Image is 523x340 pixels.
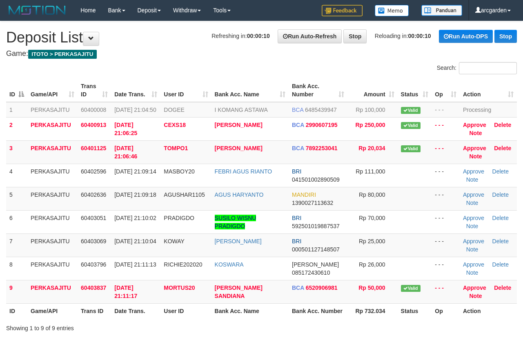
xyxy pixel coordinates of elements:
td: - - - [432,140,460,164]
th: Date Trans. [111,303,160,318]
a: Note [466,223,478,229]
th: User ID: activate to sort column ascending [160,79,211,102]
span: BRI [292,168,301,175]
h1: Deposit List [6,29,517,46]
span: Copy 7892253041 to clipboard [306,145,338,151]
td: 2 [6,117,27,140]
td: - - - [432,187,460,210]
span: [DATE] 21:09:18 [114,191,156,198]
span: Rp 70,000 [359,215,385,221]
strong: 00:00:10 [408,33,431,39]
a: FEBRI AGUS RIANTO [215,168,272,175]
span: Valid transaction [401,107,421,114]
a: Note [466,246,478,253]
a: Delete [492,238,509,244]
th: ID: activate to sort column descending [6,79,27,102]
span: Rp 80,000 [359,191,385,198]
span: 60403069 [81,238,106,244]
a: KOSWARA [215,261,244,268]
a: Approve [463,261,484,268]
td: PERKASAJITU [27,187,78,210]
a: AGUS HARYANTO [215,191,264,198]
td: PERKASAJITU [27,164,78,187]
a: Delete [494,145,511,151]
a: Delete [494,284,511,291]
strong: 00:00:10 [247,33,270,39]
th: Action: activate to sort column ascending [460,79,517,102]
span: Copy 6485439947 to clipboard [305,107,337,113]
td: PERKASAJITU [27,233,78,257]
span: [DATE] 21:04:50 [114,107,156,113]
span: Reloading in: [375,33,431,39]
span: 60403051 [81,215,106,221]
a: Run Auto-DPS [439,30,493,43]
a: Note [469,153,482,160]
th: Date Trans.: activate to sort column ascending [111,79,160,102]
td: - - - [432,257,460,280]
a: Approve [463,238,484,244]
th: Action [460,303,517,318]
a: Note [466,269,478,276]
span: 60402596 [81,168,106,175]
span: RICHIE202020 [164,261,202,268]
a: Stop [494,30,517,43]
th: Status [398,303,432,318]
span: KOWAY [164,238,185,244]
span: [DATE] 21:06:46 [114,145,137,160]
span: BCA [292,284,304,291]
span: Rp 100,000 [356,107,385,113]
span: Copy 085172430610 to clipboard [292,269,330,276]
th: Bank Acc. Number [289,303,347,318]
td: PERKASAJITU [27,140,78,164]
a: Note [469,130,482,136]
td: - - - [432,280,460,303]
span: Valid transaction [401,122,421,129]
a: Approve [463,145,486,151]
th: Op: activate to sort column ascending [432,79,460,102]
td: PERKASAJITU [27,102,78,118]
span: Rp 250,000 [355,122,385,128]
span: AGUSHAR1105 [164,191,205,198]
span: 60403796 [81,261,106,268]
span: Valid transaction [401,145,421,152]
th: Game/API [27,303,78,318]
a: Approve [463,284,486,291]
span: Copy 1390027113632 to clipboard [292,200,333,206]
span: Rp 50,000 [358,284,385,291]
span: Rp 26,000 [359,261,385,268]
span: BCA [292,145,304,151]
span: Copy 6520906981 to clipboard [306,284,338,291]
td: 1 [6,102,27,118]
img: Feedback.jpg [322,5,363,16]
span: BCA [292,122,304,128]
th: Trans ID [78,303,111,318]
a: Note [466,200,478,206]
td: - - - [432,102,460,118]
a: Note [466,176,478,183]
td: 8 [6,257,27,280]
th: User ID [160,303,211,318]
a: [PERSON_NAME] [215,238,262,244]
span: ITOTO > PERKASAJITU [28,50,97,59]
th: Op [432,303,460,318]
th: Status: activate to sort column ascending [398,79,432,102]
th: Bank Acc. Number: activate to sort column ascending [289,79,347,102]
span: [DATE] 21:11:13 [114,261,156,268]
img: panduan.png [421,5,462,16]
span: [DATE] 21:06:25 [114,122,137,136]
td: 5 [6,187,27,210]
a: Stop [343,29,367,43]
td: - - - [432,233,460,257]
a: Delete [492,168,509,175]
a: Delete [494,122,511,128]
img: MOTION_logo.png [6,4,68,16]
td: 3 [6,140,27,164]
td: - - - [432,164,460,187]
th: Amount: activate to sort column ascending [347,79,398,102]
label: Search: [437,62,517,74]
h4: Game: [6,50,517,58]
td: 9 [6,280,27,303]
a: [PERSON_NAME] [215,145,263,151]
span: Rp 25,000 [359,238,385,244]
a: Delete [492,215,509,221]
